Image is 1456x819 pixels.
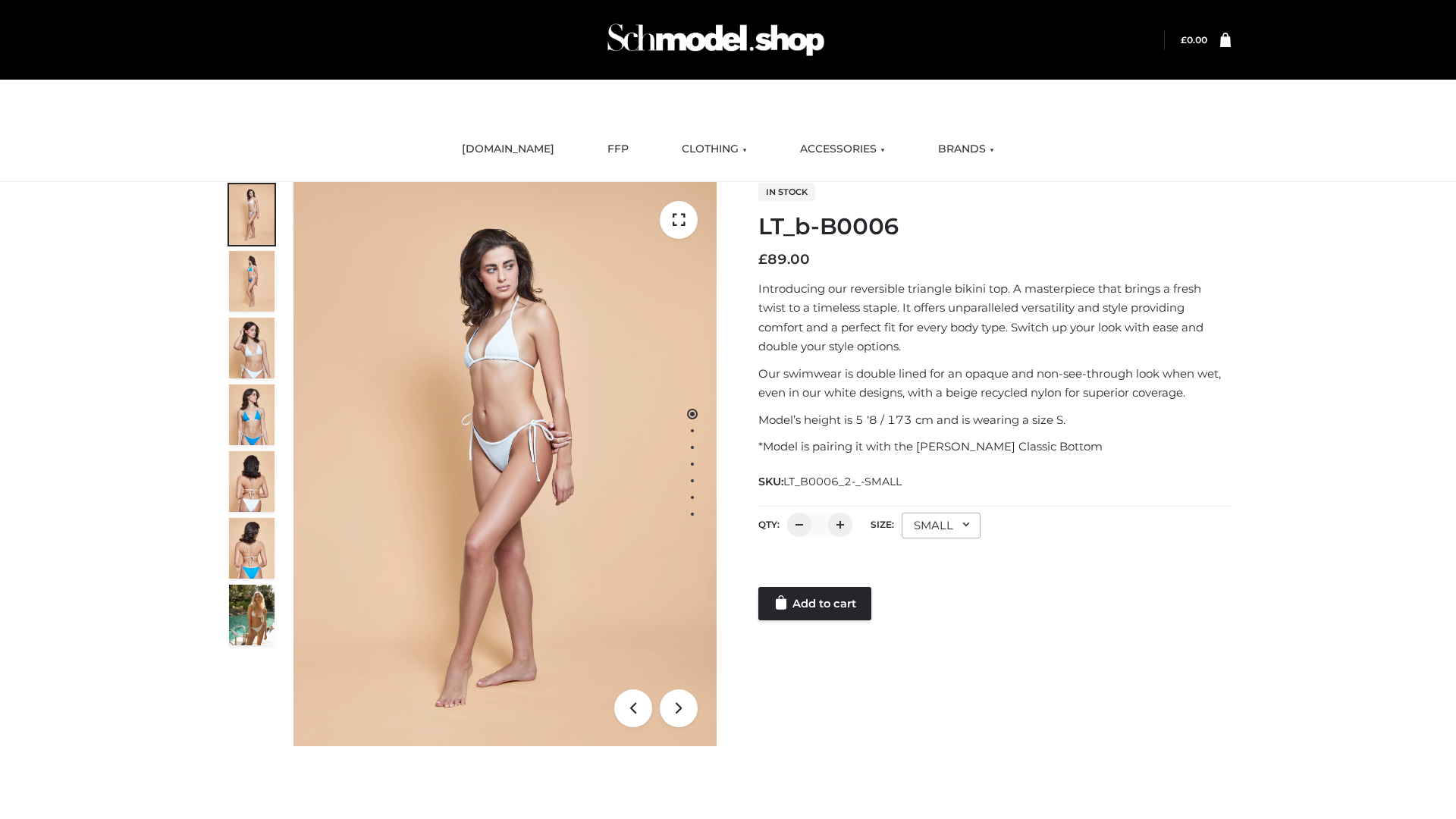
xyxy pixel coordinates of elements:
[229,184,275,245] img: ArielClassicBikiniTop_CloudNine_AzureSky_OW114ECO_1-scaled.jpg
[602,10,830,70] img: Schmodel Admin 964
[758,472,903,491] span: SKU:
[1181,34,1207,45] bdi: 0.00
[670,133,758,166] a: CLOTHING
[596,133,640,166] a: FFP
[758,251,767,268] span: £
[789,133,896,166] a: ACCESSORIES
[229,518,275,579] img: ArielClassicBikiniTop_CloudNine_AzureSky_OW114ECO_8-scaled.jpg
[229,318,275,378] img: ArielClassicBikiniTop_CloudNine_AzureSky_OW114ECO_3-scaled.jpg
[758,519,780,530] label: QTY:
[229,251,275,312] img: ArielClassicBikiniTop_CloudNine_AzureSky_OW114ECO_2-scaled.jpg
[1181,34,1207,45] a: £0.00
[758,183,815,201] span: In stock
[1181,34,1187,45] span: £
[783,475,902,488] span: LT_B0006_2-_-SMALL
[229,585,275,645] img: Arieltop_CloudNine_AzureSky2.jpg
[871,519,894,530] label: Size:
[902,513,981,538] div: SMALL
[758,279,1231,356] p: Introducing our reversible triangle bikini top. A masterpiece that brings a fresh twist to a time...
[758,213,1231,240] h1: LT_b-B0006
[293,182,717,746] img: ArielClassicBikiniTop_CloudNine_AzureSky_OW114ECO_1
[229,384,275,445] img: ArielClassicBikiniTop_CloudNine_AzureSky_OW114ECO_4-scaled.jpg
[927,133,1006,166] a: BRANDS
[450,133,566,166] a: [DOMAIN_NAME]
[758,437,1231,457] p: *Model is pairing it with the [PERSON_NAME] Classic Bottom
[229,451,275,512] img: ArielClassicBikiniTop_CloudNine_AzureSky_OW114ECO_7-scaled.jpg
[758,251,810,268] bdi: 89.00
[758,364,1231,403] p: Our swimwear is double lined for an opaque and non-see-through look when wet, even in our white d...
[758,587,871,620] a: Add to cart
[758,410,1231,430] p: Model’s height is 5 ‘8 / 173 cm and is wearing a size S.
